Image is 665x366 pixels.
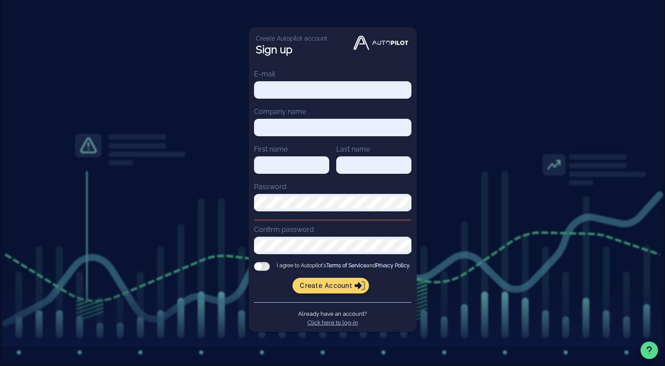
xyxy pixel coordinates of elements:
label: Confirm password [254,225,314,234]
label: Last name [336,145,370,153]
button: Support [641,342,658,359]
a: Terms of Service [326,262,366,269]
p: Create Autopilot account [256,34,327,43]
label: First name [254,145,288,153]
label: Password [254,183,286,191]
a: Privacy Policy [376,262,410,269]
span: I agree to Autopilot's and . [277,262,411,271]
h1: Sign up [256,43,327,57]
span: Create account [299,282,362,290]
a: Click here to log-in [307,319,358,326]
button: Create account [292,278,369,293]
label: E-mail [254,70,275,78]
label: Company name [254,107,306,116]
img: Autopilot [352,34,409,52]
div: Already have an account? [254,302,411,327]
